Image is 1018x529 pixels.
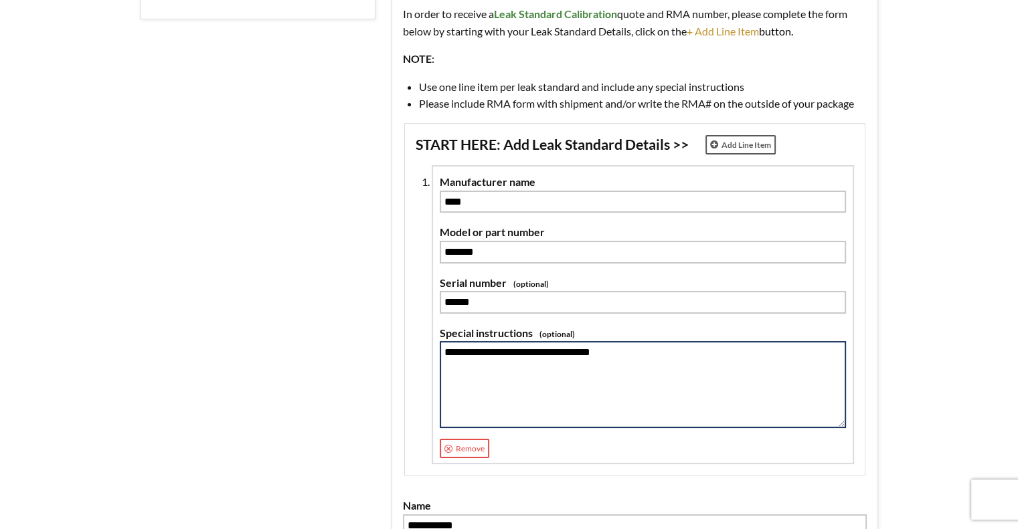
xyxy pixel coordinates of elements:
label: Manufacturer name [440,173,847,191]
li: Use one line item per leak standard and include any special instructions [419,78,867,96]
a: Remove [440,439,489,458]
label: Model or part number [440,223,847,241]
strong: Leak Standard Calibration [494,7,617,20]
strong: NOTE [403,52,432,65]
span: + Add Line Item [687,25,759,37]
p: In order to receive a quote and RMA number, please complete the form below by starting with your ... [403,5,851,39]
li: Please include RMA form with shipment and/or write the RMA# on the outside of your package [419,95,867,112]
span: button. [759,25,793,37]
label: Name [403,497,867,514]
a: Add Line Item [705,135,776,155]
span: START HERE: Add Leak Standard Details >> [416,136,689,154]
label: Special instructions [440,324,847,342]
label: Serial number [440,274,847,292]
p: : [403,50,851,68]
